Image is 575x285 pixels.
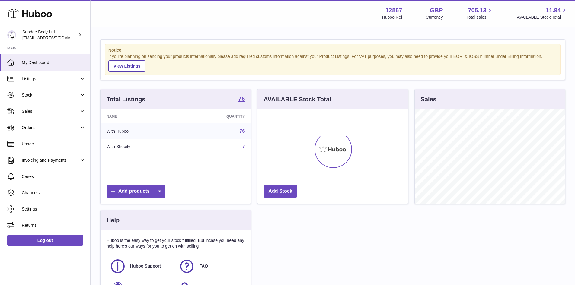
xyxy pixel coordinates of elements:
div: Huboo Ref [382,14,402,20]
a: 705.13 Total sales [466,6,493,20]
span: Settings [22,206,86,212]
span: Orders [22,125,79,131]
a: Log out [7,235,83,246]
span: Channels [22,190,86,196]
strong: GBP [430,6,443,14]
h3: Sales [421,95,436,103]
a: 76 [240,128,245,134]
td: With Huboo [101,123,182,139]
h3: AVAILABLE Stock Total [264,95,331,103]
h3: Total Listings [107,95,145,103]
span: Cases [22,174,86,179]
span: [EMAIL_ADDRESS][DOMAIN_NAME] [22,35,89,40]
span: Stock [22,92,79,98]
a: Huboo Support [110,258,173,274]
span: 11.94 [546,6,561,14]
a: 7 [242,144,245,149]
td: With Shopify [101,139,182,155]
a: Add Stock [264,185,297,198]
th: Name [101,109,182,123]
p: Huboo is the easy way to get your stock fulfilled. But incase you need any help here's our ways f... [107,238,245,249]
span: Sales [22,109,79,114]
a: View Listings [108,60,145,72]
a: FAQ [179,258,242,274]
a: 76 [238,96,245,103]
h3: Help [107,216,120,224]
span: Invoicing and Payments [22,157,79,163]
a: 11.94 AVAILABLE Stock Total [517,6,568,20]
strong: Notice [108,47,557,53]
strong: 76 [238,96,245,102]
span: Listings [22,76,79,82]
div: If you're planning on sending your products internationally please add required customs informati... [108,54,557,72]
span: FAQ [199,263,208,269]
span: Usage [22,141,86,147]
img: internalAdmin-12867@internal.huboo.com [7,30,16,40]
div: Sundae Body Ltd [22,29,77,41]
div: Currency [426,14,443,20]
span: Huboo Support [130,263,161,269]
a: Add products [107,185,165,198]
span: My Dashboard [22,60,86,65]
strong: 12867 [385,6,402,14]
span: Total sales [466,14,493,20]
span: Returns [22,223,86,228]
th: Quantity [182,109,251,123]
span: 705.13 [468,6,486,14]
span: AVAILABLE Stock Total [517,14,568,20]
